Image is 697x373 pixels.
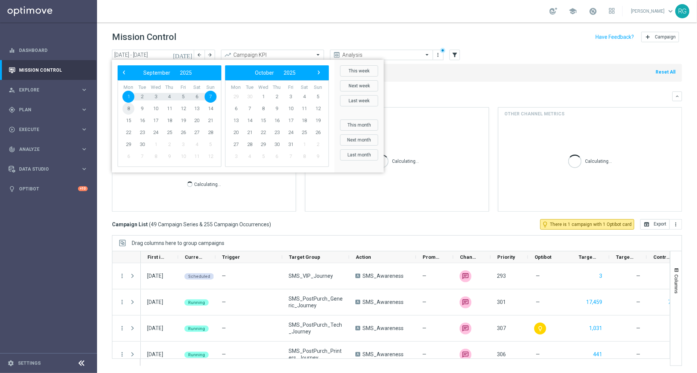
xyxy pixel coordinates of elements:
span: 24 [285,127,297,139]
img: Digital SMS marketing [460,296,472,308]
i: [DATE] [173,52,193,58]
span: 18 [298,115,310,127]
th: weekday [284,84,298,91]
span: 26 [312,127,324,139]
span: Drag columns here to group campaigns [132,240,224,246]
span: 17 [150,115,162,127]
span: SMS_Awareness [362,299,404,305]
span: 11 [298,103,310,115]
span: 14 [205,103,217,115]
span: school [569,7,577,15]
button: equalizer Dashboard [8,47,88,53]
bs-datepicker-navigation-view: ​ ​ ​ [227,68,323,78]
span: 29 [122,139,134,150]
span: Data Studio [19,167,81,171]
span: SMS_PostPurch_Generic_Journey [289,295,343,309]
button: Next month [340,134,378,146]
button: more_vert [670,219,682,230]
div: RG [675,4,690,18]
button: play_circle_outline Execute keyboard_arrow_right [8,127,88,133]
span: — [536,299,540,305]
span: 17 [285,115,297,127]
button: [DATE] [172,50,194,61]
span: — [422,299,426,305]
span: 6 [271,150,283,162]
input: Have Feedback? [595,34,634,40]
span: 49 Campaign Series & 255 Campaign Occurrences [151,221,269,228]
button: 2025 [279,68,301,78]
span: Channel [460,254,478,260]
button: 3 [598,271,603,281]
span: 21 [205,115,217,127]
span: Analyze [19,147,81,152]
span: — [222,325,226,331]
button: 2025 [175,68,197,78]
i: keyboard_arrow_right [81,165,88,172]
button: 17,459 [585,298,603,307]
i: track_changes [9,146,15,153]
h1: Mission Control [112,32,176,43]
th: weekday [176,84,190,91]
span: SMS_Awareness [362,325,404,332]
div: Explore [9,87,81,93]
span: 2 [136,91,148,103]
div: track_changes Analyze keyboard_arrow_right [8,146,88,152]
span: 306 [497,351,506,357]
span: 8 [257,103,269,115]
span: 15 [122,115,134,127]
span: 6 [191,91,203,103]
span: 9 [312,150,324,162]
span: ) [269,221,271,228]
span: A [355,300,360,304]
span: First in Range [147,254,165,260]
img: Digital SMS marketing [460,349,472,361]
p: Calculating... [585,157,612,164]
span: 7 [205,91,217,103]
span: — [422,351,426,358]
i: lightbulb [9,186,15,192]
button: Last month [340,149,378,161]
span: Trigger [222,254,240,260]
span: ‹ [119,68,129,77]
button: filter_alt [449,50,460,60]
div: There are unsaved changes [440,48,445,53]
span: 31 [285,139,297,150]
button: keyboard_arrow_down [672,91,682,101]
div: Optibot [9,179,88,199]
button: This month [340,119,378,131]
p: Calculating... [392,157,419,164]
i: play_circle_outline [9,126,15,133]
span: 1 [298,139,310,150]
button: Next week [340,80,378,91]
span: Plan [19,108,81,112]
th: weekday [149,84,163,91]
th: weekday [203,84,217,91]
th: weekday [270,84,284,91]
span: Running [188,352,205,357]
i: more_vert [673,221,679,227]
i: lightbulb_outline [542,221,548,228]
colored-tag: Running [184,325,209,332]
span: 19 [312,115,324,127]
span: 4 [244,150,256,162]
span: 9 [164,150,175,162]
span: September [143,70,170,76]
i: trending_up [224,51,231,59]
span: Columns [673,274,679,293]
button: September [139,68,175,78]
div: Data Studio [9,166,81,172]
span: 2025 [180,70,192,76]
span: SMS_Awareness [362,351,404,358]
span: 25 [164,127,175,139]
span: 16 [136,115,148,127]
span: Current Status [185,254,203,260]
span: 29 [257,139,269,150]
button: This week [340,65,378,77]
span: 12 [177,103,189,115]
span: 26 [177,127,189,139]
span: Explore [19,88,81,92]
i: keyboard_arrow_right [81,126,88,133]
